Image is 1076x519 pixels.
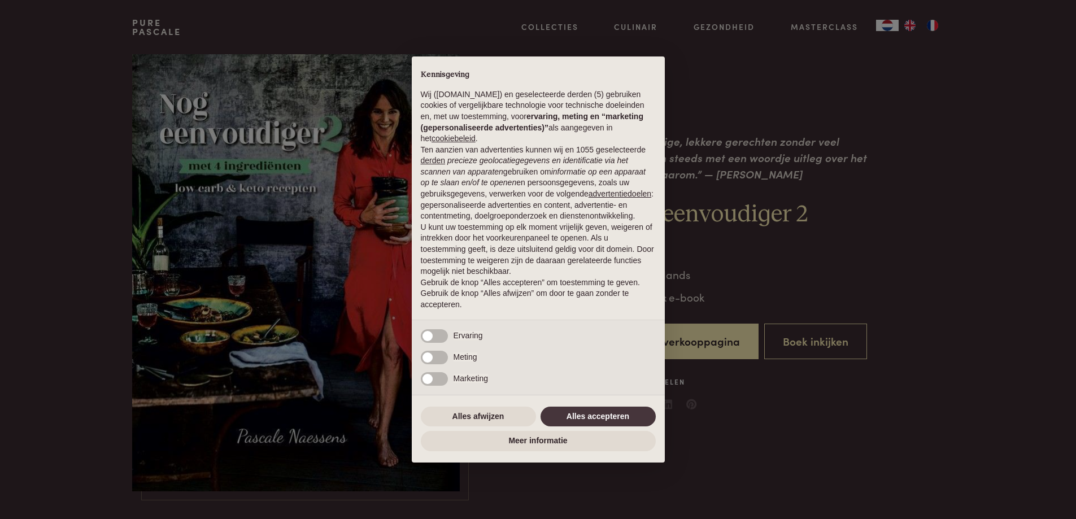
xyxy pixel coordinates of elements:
strong: ervaring, meting en “marketing (gepersonaliseerde advertenties)” [421,112,643,132]
p: U kunt uw toestemming op elk moment vrijelijk geven, weigeren of intrekken door het voorkeurenpan... [421,222,656,277]
h2: Kennisgeving [421,70,656,80]
em: precieze geolocatiegegevens en identificatie via het scannen van apparaten [421,156,628,176]
span: Marketing [454,374,488,383]
button: Alles afwijzen [421,407,536,427]
a: cookiebeleid [432,134,476,143]
span: Meting [454,352,477,361]
button: Alles accepteren [541,407,656,427]
p: Ten aanzien van advertenties kunnen wij en 1055 geselecteerde gebruiken om en persoonsgegevens, z... [421,145,656,222]
button: derden [421,155,446,167]
p: Gebruik de knop “Alles accepteren” om toestemming te geven. Gebruik de knop “Alles afwijzen” om d... [421,277,656,311]
em: informatie op een apparaat op te slaan en/of te openen [421,167,646,187]
span: Ervaring [454,331,483,340]
button: advertentiedoelen [589,189,651,200]
button: Meer informatie [421,431,656,451]
p: Wij ([DOMAIN_NAME]) en geselecteerde derden (5) gebruiken cookies of vergelijkbare technologie vo... [421,89,656,145]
